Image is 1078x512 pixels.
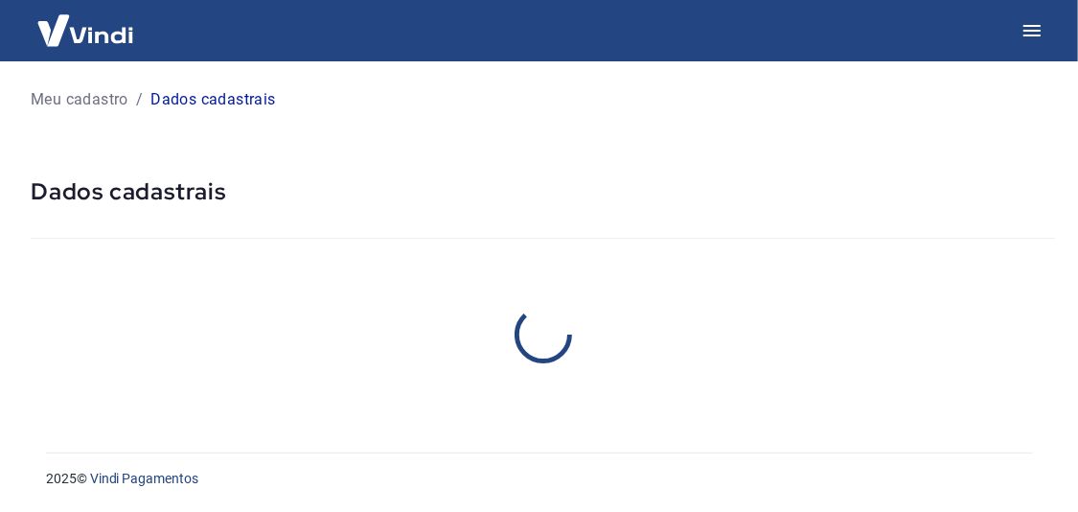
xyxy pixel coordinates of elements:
h5: Dados cadastrais [31,176,1055,207]
a: Vindi Pagamentos [90,471,198,486]
p: / [136,88,143,111]
img: Vindi [23,1,148,59]
p: Dados cadastrais [150,88,275,111]
p: 2025 © [46,469,1032,489]
a: Meu cadastro [31,88,128,111]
